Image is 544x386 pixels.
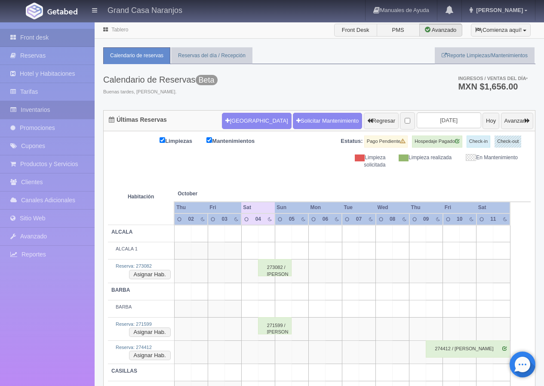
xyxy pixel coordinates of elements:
div: 07 [354,216,364,223]
b: CASILLAS [111,368,137,374]
span: Ingresos / Ventas del día [458,76,528,81]
div: 06 [320,216,330,223]
a: Calendario de reservas [103,47,170,64]
h4: Grand Casa Naranjos [108,4,182,15]
img: Getabed [47,8,77,15]
div: 271599 / [PERSON_NAME] [PERSON_NAME] [258,317,292,334]
h3: MXN $1,656.00 [458,82,528,91]
span: Buenas tardes, [PERSON_NAME]. [103,89,218,96]
th: Sat [241,202,275,213]
label: Pago Pendiente [364,136,408,148]
button: Asignar Hab. [129,351,171,360]
th: Fri [443,202,476,213]
th: Thu [174,202,208,213]
strong: Habitación [128,194,154,200]
div: En Mantenimiento [458,154,524,161]
label: Avanzado [419,24,462,37]
h3: Calendario de Reservas [103,75,218,84]
div: 03 [220,216,230,223]
b: BARBA [111,287,130,293]
label: Hospedaje Pagado [412,136,462,148]
th: Tue [342,202,375,213]
button: ¡Comienza aquí! [471,24,531,37]
th: Sun [275,202,308,213]
button: [GEOGRAPHIC_DATA] [222,113,291,129]
span: [PERSON_NAME] [474,7,523,13]
span: October [178,190,238,198]
label: Limpiezas [160,136,205,145]
h4: Últimas Reservas [109,117,167,123]
div: 09 [421,216,431,223]
button: Avanzar [501,113,533,129]
div: 04 [253,216,263,223]
button: Asignar Hab. [129,270,171,279]
th: Thu [409,202,443,213]
div: Limpieza solicitada [326,154,392,169]
input: Mantenimientos [206,137,212,143]
div: ALCALA 1 [111,246,171,253]
img: Getabed [26,3,43,19]
div: 08 [387,216,397,223]
label: PMS [377,24,420,37]
a: Tablero [111,27,128,33]
b: ALCALA [111,229,132,235]
div: Limpieza realizada [392,154,458,161]
div: 11 [488,216,498,223]
div: 05 [287,216,297,223]
a: Solicitar Mantenimiento [293,113,362,129]
span: Beta [196,75,218,85]
button: Hoy [483,113,499,129]
div: 273082 / [PERSON_NAME] [258,259,292,276]
th: Mon [308,202,342,213]
button: Regresar [364,113,399,129]
a: Reserva: 273082 [116,263,152,269]
div: BARBA [111,304,171,311]
a: Reserva: 274412 [116,345,152,350]
th: Fri [208,202,241,213]
label: Check-out [495,136,521,148]
label: Mantenimientos [206,136,267,145]
div: 10 [455,216,464,223]
a: Reservas del día / Recepción [171,47,252,64]
div: 274412 / [PERSON_NAME] [426,340,510,358]
label: Front Desk [334,24,377,37]
th: Wed [376,202,409,213]
div: 02 [186,216,196,223]
label: Estatus: [341,137,363,145]
a: Reserva: 271599 [116,321,152,327]
a: Reporte Limpiezas/Mantenimientos [435,47,535,64]
input: Limpiezas [160,137,165,143]
th: Sat [476,202,510,213]
button: Asignar Hab. [129,327,171,337]
label: Check-in [467,136,490,148]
